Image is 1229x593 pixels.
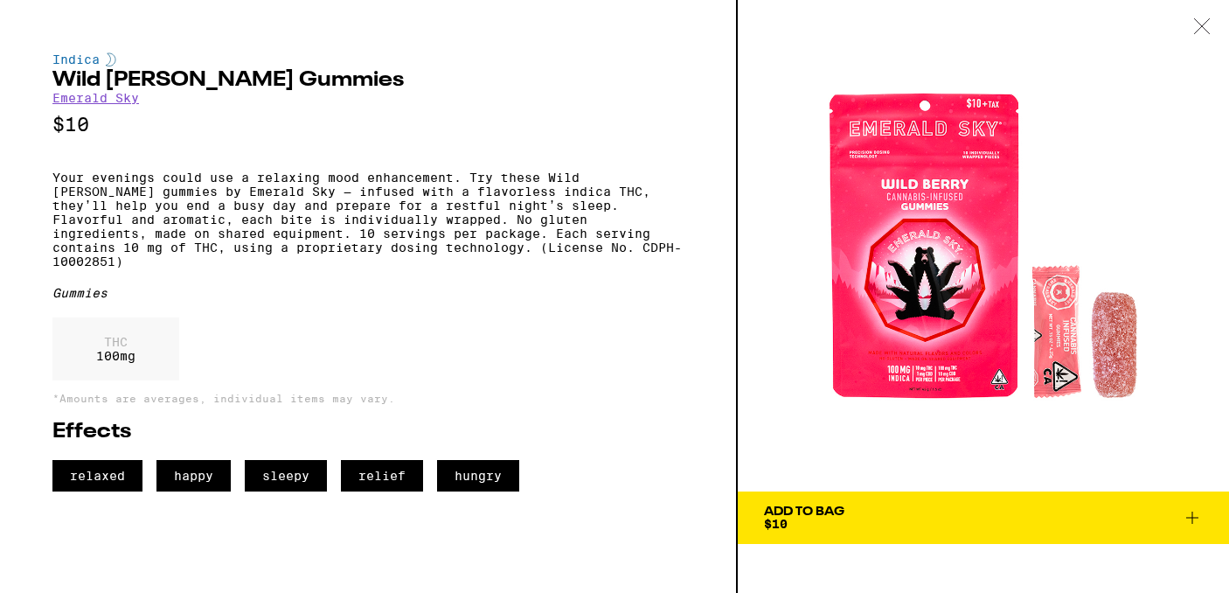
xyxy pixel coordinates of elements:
div: 100 mg [52,317,179,380]
span: relief [341,460,423,492]
a: Emerald Sky [52,91,139,105]
div: Indica [52,52,684,66]
p: *Amounts are averages, individual items may vary. [52,393,684,404]
p: THC [96,335,135,349]
p: $10 [52,114,684,136]
h2: Effects [52,422,684,443]
span: happy [156,460,231,492]
button: Add To Bag$10 [738,492,1229,544]
span: $10 [764,517,788,531]
div: Add To Bag [764,506,844,518]
div: Gummies [52,286,684,300]
img: indicaColor.svg [106,52,116,66]
span: hungry [437,460,519,492]
p: Your evenings could use a relaxing mood enhancement. Try these Wild [PERSON_NAME] gummies by Emer... [52,171,684,269]
span: relaxed [52,460,142,492]
h2: Wild [PERSON_NAME] Gummies [52,70,684,91]
span: sleepy [245,460,327,492]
